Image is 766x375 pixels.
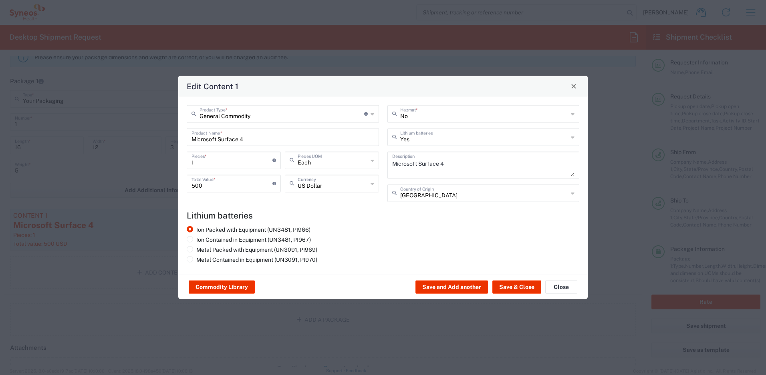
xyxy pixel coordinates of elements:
[545,281,577,293] button: Close
[568,80,579,92] button: Close
[187,236,311,243] label: Ion Contained in Equipment (UN3481, PI967)
[187,226,310,233] label: Ion Packed with Equipment (UN3481, PI966)
[187,256,317,263] label: Metal Contained in Equipment (UN3091, PI970)
[187,80,238,92] h4: Edit Content 1
[187,246,317,253] label: Metal Packed with Equipment (UN3091, PI969)
[415,281,488,293] button: Save and Add another
[187,210,579,220] h4: Lithium batteries
[492,281,541,293] button: Save & Close
[189,281,255,293] button: Commodity Library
